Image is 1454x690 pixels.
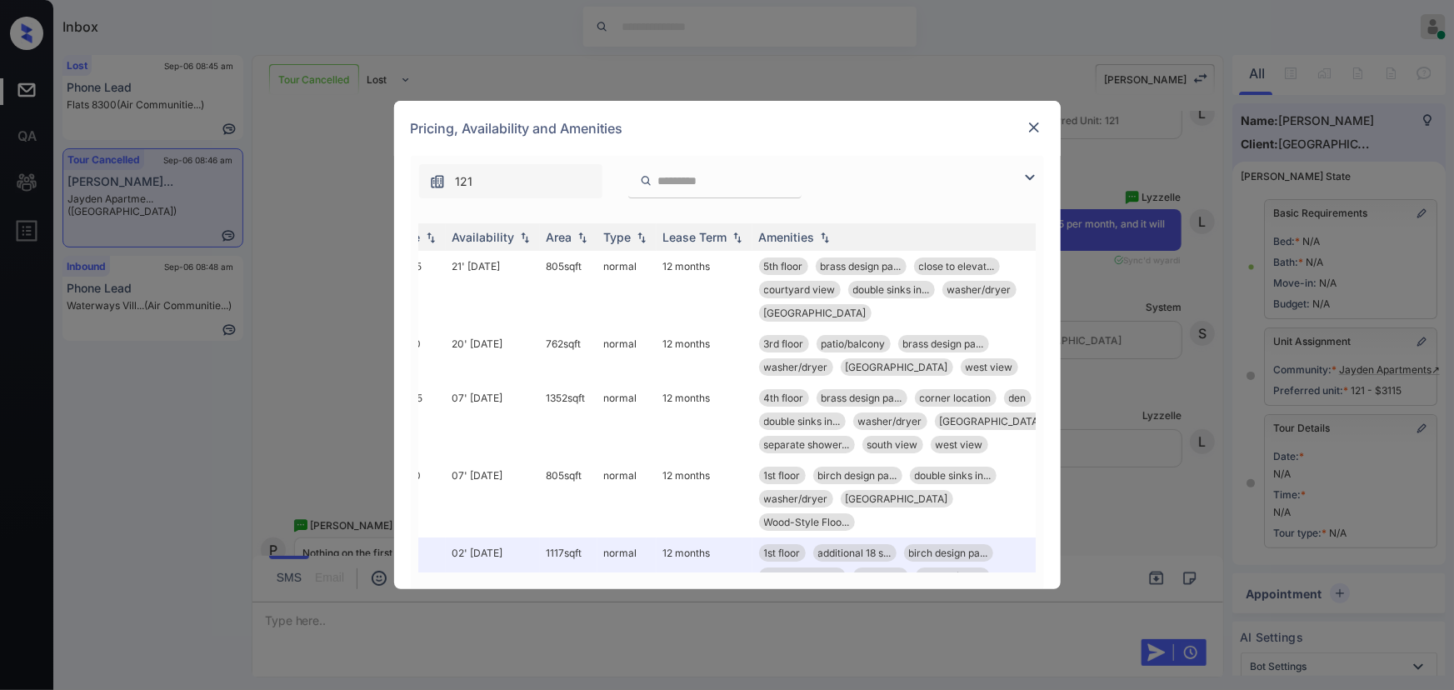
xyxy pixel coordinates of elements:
[764,492,828,505] span: washer/dryer
[966,361,1013,373] span: west view
[764,415,841,427] span: double sinks in...
[936,438,983,451] span: west view
[821,260,902,272] span: brass design pa...
[764,438,850,451] span: separate shower...
[764,307,867,319] span: [GEOGRAPHIC_DATA]
[574,232,591,243] img: sorting
[915,469,992,482] span: double sinks in...
[853,283,930,296] span: double sinks in...
[540,460,597,537] td: 805 sqft
[764,337,804,350] span: 3rd floor
[764,469,801,482] span: 1st floor
[919,260,995,272] span: close to elevat...
[764,570,841,582] span: double sinks in...
[817,232,833,243] img: sorting
[764,547,801,559] span: 1st floor
[909,547,988,559] span: birch design pa...
[846,492,948,505] span: [GEOGRAPHIC_DATA]
[657,382,752,460] td: 12 months
[640,173,652,188] img: icon-zuma
[657,460,752,537] td: 12 months
[846,361,948,373] span: [GEOGRAPHIC_DATA]
[446,328,540,382] td: 20' [DATE]
[446,382,540,460] td: 07' [DATE]
[764,516,850,528] span: Wood-Style Floo...
[1020,167,1040,187] img: icon-zuma
[1009,392,1027,404] span: den
[517,232,533,243] img: sorting
[540,382,597,460] td: 1352 sqft
[759,230,815,244] div: Amenities
[764,392,804,404] span: 4th floor
[446,460,540,537] td: 07' [DATE]
[547,230,572,244] div: Area
[858,570,903,582] span: east view
[729,232,746,243] img: sorting
[446,537,540,638] td: 02' [DATE]
[597,328,657,382] td: normal
[446,251,540,328] td: 21' [DATE]
[394,101,1061,156] div: Pricing, Availability and Amenities
[597,382,657,460] td: normal
[663,230,727,244] div: Lease Term
[456,172,473,191] span: 121
[822,392,902,404] span: brass design pa...
[452,230,515,244] div: Availability
[764,283,836,296] span: courtyard view
[597,460,657,537] td: normal
[422,232,439,243] img: sorting
[903,337,984,350] span: brass design pa...
[858,415,922,427] span: washer/dryer
[1026,119,1042,136] img: close
[597,537,657,638] td: normal
[657,537,752,638] td: 12 months
[764,260,803,272] span: 5th floor
[597,251,657,328] td: normal
[540,251,597,328] td: 805 sqft
[940,415,1042,427] span: [GEOGRAPHIC_DATA]
[604,230,632,244] div: Type
[920,392,992,404] span: corner location
[429,173,446,190] img: icon-zuma
[822,337,886,350] span: patio/balcony
[818,547,892,559] span: additional 18 s...
[764,361,828,373] span: washer/dryer
[818,469,897,482] span: birch design pa...
[540,537,597,638] td: 1117 sqft
[540,328,597,382] td: 762 sqft
[947,283,1012,296] span: washer/dryer
[921,570,985,582] span: washer/dryer
[657,251,752,328] td: 12 months
[867,438,918,451] span: south view
[633,232,650,243] img: sorting
[657,328,752,382] td: 12 months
